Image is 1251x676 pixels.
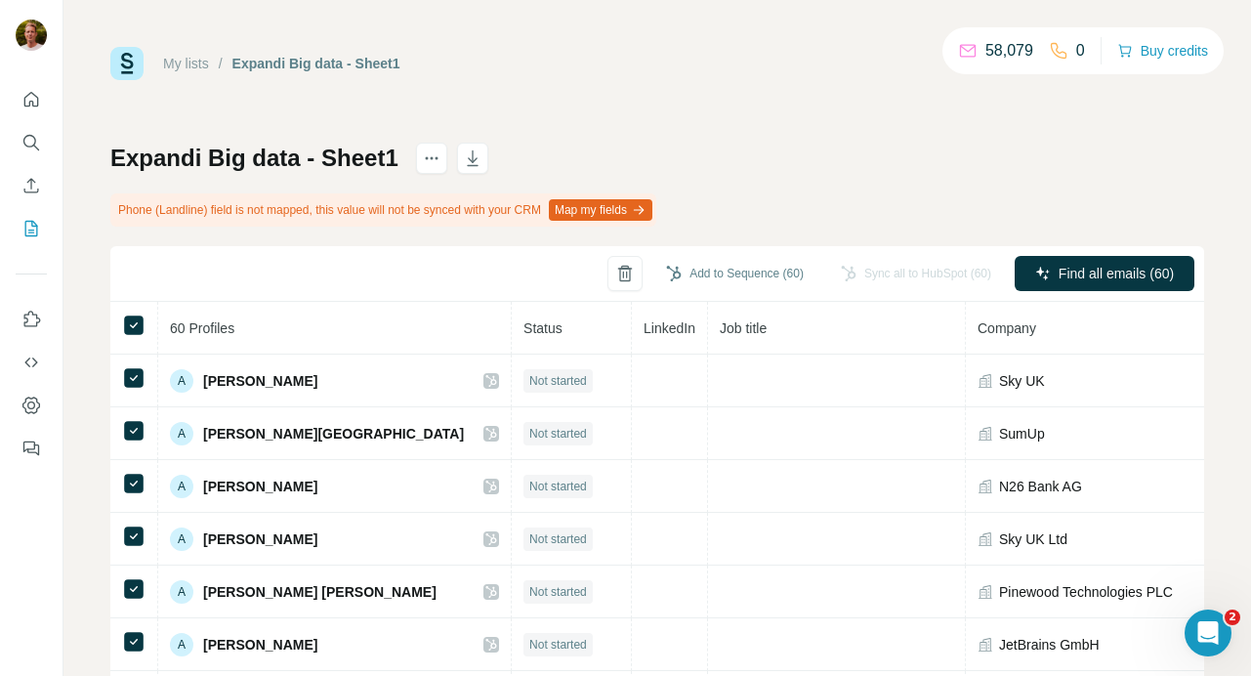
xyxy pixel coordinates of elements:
[999,424,1045,444] span: SumUp
[203,582,437,602] span: [PERSON_NAME] [PERSON_NAME]
[170,320,234,336] span: 60 Profiles
[16,211,47,246] button: My lists
[16,168,47,203] button: Enrich CSV
[170,475,193,498] div: A
[1117,37,1208,64] button: Buy credits
[16,345,47,380] button: Use Surfe API
[110,47,144,80] img: Surfe Logo
[999,635,1100,655] span: JetBrains GmbH
[985,39,1033,63] p: 58,079
[529,530,587,548] span: Not started
[203,424,464,444] span: [PERSON_NAME][GEOGRAPHIC_DATA]
[110,143,398,174] h1: Expandi Big data - Sheet1
[232,54,400,73] div: Expandi Big data - Sheet1
[1076,39,1085,63] p: 0
[110,193,656,227] div: Phone (Landline) field is not mapped, this value will not be synced with your CRM
[529,478,587,495] span: Not started
[416,143,447,174] button: actions
[170,580,193,604] div: A
[170,369,193,393] div: A
[16,125,47,160] button: Search
[549,199,652,221] button: Map my fields
[999,529,1067,549] span: Sky UK Ltd
[1059,264,1174,283] span: Find all emails (60)
[999,371,1045,391] span: Sky UK
[978,320,1036,336] span: Company
[203,371,317,391] span: [PERSON_NAME]
[203,635,317,655] span: [PERSON_NAME]
[219,54,223,73] li: /
[16,82,47,117] button: Quick start
[16,431,47,466] button: Feedback
[529,583,587,601] span: Not started
[1185,610,1231,656] iframe: Intercom live chat
[999,477,1082,496] span: N26 Bank AG
[170,422,193,445] div: A
[720,320,767,336] span: Job title
[16,20,47,51] img: Avatar
[203,477,317,496] span: [PERSON_NAME]
[203,529,317,549] span: [PERSON_NAME]
[170,633,193,656] div: A
[170,528,193,551] div: A
[16,302,47,337] button: Use Surfe on LinkedIn
[163,56,209,71] a: My lists
[529,636,587,654] span: Not started
[644,320,695,336] span: LinkedIn
[529,425,587,443] span: Not started
[999,582,1173,602] span: Pinewood Technologies PLC
[529,372,587,390] span: Not started
[523,320,563,336] span: Status
[1015,256,1194,291] button: Find all emails (60)
[652,259,817,288] button: Add to Sequence (60)
[16,388,47,423] button: Dashboard
[1225,610,1240,625] span: 2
